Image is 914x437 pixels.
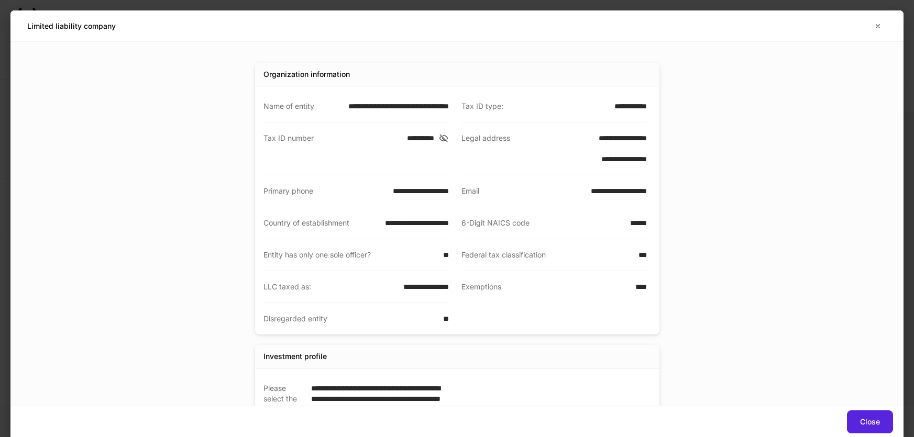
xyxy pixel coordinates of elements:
div: Close [860,418,880,425]
button: Close [847,410,893,433]
div: Disregarded entity [263,313,437,324]
div: Country of establishment [263,218,379,228]
div: Organization information [263,69,350,80]
div: Tax ID number [263,133,401,164]
div: Email [461,186,585,196]
div: Exemptions [461,282,629,293]
div: Federal tax classification [461,250,632,260]
div: Legal address [461,133,592,164]
div: 6-Digit NAICS code [461,218,624,228]
div: Entity has only one sole officer? [263,250,437,260]
div: Primary phone [263,186,387,196]
div: Name of entity [263,101,342,111]
div: Tax ID type: [461,101,608,111]
h5: Limited liability company [27,21,116,31]
div: LLC taxed as: [263,282,397,292]
div: Investment profile [263,351,327,362]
